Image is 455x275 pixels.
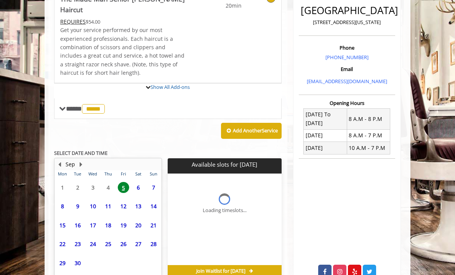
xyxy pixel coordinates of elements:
[131,215,146,235] td: Select day20
[72,238,83,249] span: 23
[131,170,146,178] th: Sat
[101,235,116,254] td: Select day25
[101,215,116,235] td: Select day18
[60,26,187,77] p: Get your service performed by our most experienced professionals. Each haircut is a combination o...
[54,150,107,156] b: SELECT DATE AND TIME
[146,215,161,235] td: Select day21
[85,215,101,235] td: Select day17
[171,161,278,168] p: Available slots for [DATE]
[103,220,114,231] span: 18
[196,268,245,274] span: Join Waitlist for [DATE]
[101,170,116,178] th: Thu
[304,108,347,129] td: [DATE] To [DATE]
[78,160,84,169] button: Next Month
[57,257,68,269] span: 29
[103,238,114,249] span: 25
[299,100,395,106] h3: Opening Hours
[347,142,390,154] td: 10 A.M - 7 P.M
[87,201,99,212] span: 10
[60,18,86,25] span: This service needs some Advance to be paid before we block your appointment
[233,127,278,134] b: Add Another Service
[301,5,393,16] h2: [GEOGRAPHIC_DATA]
[57,220,68,231] span: 15
[148,220,159,231] span: 21
[133,201,144,212] span: 13
[101,197,116,216] td: Select day11
[118,220,129,231] span: 19
[70,215,85,235] td: Select day16
[116,215,131,235] td: Select day19
[301,45,393,50] h3: Phone
[70,235,85,254] td: Select day23
[57,238,68,249] span: 22
[304,142,347,154] td: [DATE]
[116,197,131,216] td: Select day12
[87,238,99,249] span: 24
[131,178,146,197] td: Select day6
[221,123,282,139] button: Add AnotherService
[118,201,129,212] span: 12
[72,257,83,269] span: 30
[72,220,83,231] span: 16
[55,197,70,216] td: Select day8
[151,84,190,90] a: Show All Add-ons
[347,108,390,129] td: 8 A.M - 8 P.M
[347,129,390,142] td: 8 A.M - 7 P.M
[57,201,68,212] span: 8
[55,215,70,235] td: Select day15
[116,235,131,254] td: Select day26
[72,201,83,212] span: 9
[133,238,144,249] span: 27
[131,197,146,216] td: Select day13
[103,201,114,212] span: 11
[205,2,241,10] span: 20min
[148,201,159,212] span: 14
[118,182,129,193] span: 5
[60,18,187,26] div: $54.00
[116,178,131,197] td: Select day5
[148,182,159,193] span: 7
[55,235,70,254] td: Select day22
[301,66,393,72] h3: Email
[133,220,144,231] span: 20
[118,238,129,249] span: 26
[203,206,247,214] div: Loading timeslots...
[56,160,62,169] button: Previous Month
[148,238,159,249] span: 28
[70,170,85,178] th: Tue
[55,254,70,273] td: Select day29
[307,78,387,85] a: [EMAIL_ADDRESS][DOMAIN_NAME]
[85,170,101,178] th: Wed
[304,129,347,142] td: [DATE]
[146,197,161,216] td: Select day14
[146,235,161,254] td: Select day28
[70,197,85,216] td: Select day9
[66,160,75,169] button: Sep
[85,197,101,216] td: Select day10
[70,254,85,273] td: Select day30
[55,170,70,178] th: Mon
[131,235,146,254] td: Select day27
[87,220,99,231] span: 17
[146,178,161,197] td: Select day7
[325,54,368,61] a: [PHONE_NUMBER]
[146,170,161,178] th: Sun
[133,182,144,193] span: 6
[301,18,393,26] p: [STREET_ADDRESS][US_STATE]
[116,170,131,178] th: Fri
[85,235,101,254] td: Select day24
